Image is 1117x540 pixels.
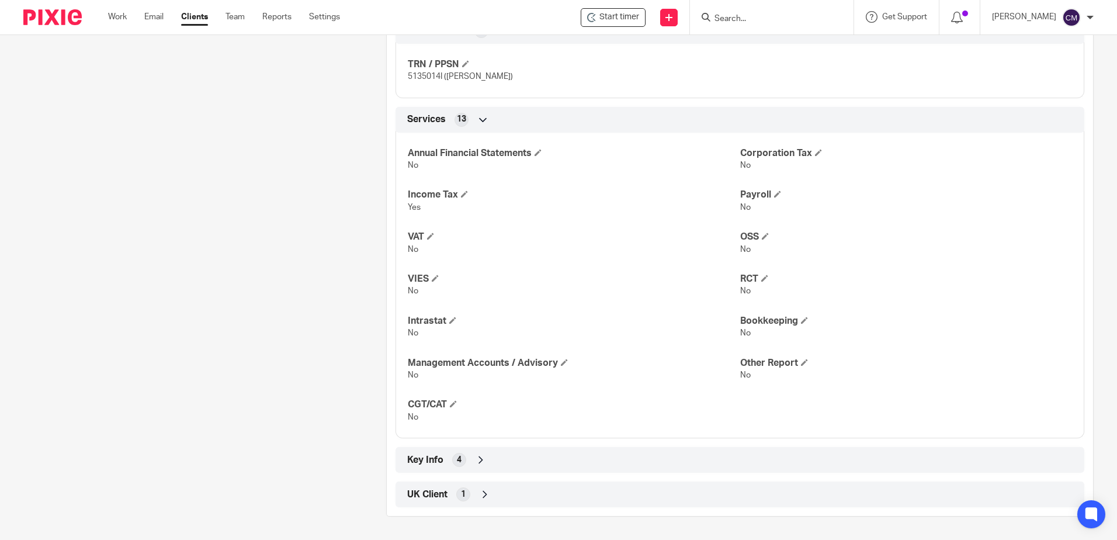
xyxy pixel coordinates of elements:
[882,13,927,21] span: Get Support
[181,11,208,23] a: Clients
[740,273,1072,285] h4: RCT
[262,11,292,23] a: Reports
[408,147,740,160] h4: Annual Financial Statements
[740,245,751,254] span: No
[408,399,740,411] h4: CGT/CAT
[408,189,740,201] h4: Income Tax
[407,454,443,466] span: Key Info
[407,489,448,501] span: UK Client
[740,357,1072,369] h4: Other Report
[581,8,646,27] div: Nigel Healy & Jean Dargan
[408,58,740,71] h4: TRN / PPSN
[226,11,245,23] a: Team
[740,315,1072,327] h4: Bookkeeping
[1062,8,1081,27] img: svg%3E
[407,113,446,126] span: Services
[713,14,818,25] input: Search
[108,11,127,23] a: Work
[461,489,466,500] span: 1
[408,72,513,81] span: 5135014I ([PERSON_NAME])
[740,203,751,212] span: No
[144,11,164,23] a: Email
[408,245,418,254] span: No
[408,371,418,379] span: No
[408,231,740,243] h4: VAT
[740,371,751,379] span: No
[457,113,466,125] span: 13
[23,9,82,25] img: Pixie
[740,189,1072,201] h4: Payroll
[408,413,418,421] span: No
[740,147,1072,160] h4: Corporation Tax
[457,454,462,466] span: 4
[408,357,740,369] h4: Management Accounts / Advisory
[408,161,418,169] span: No
[740,161,751,169] span: No
[408,315,740,327] h4: Intrastat
[740,287,751,295] span: No
[740,231,1072,243] h4: OSS
[309,11,340,23] a: Settings
[408,273,740,285] h4: VIES
[408,287,418,295] span: No
[408,329,418,337] span: No
[599,11,639,23] span: Start timer
[408,203,421,212] span: Yes
[740,329,751,337] span: No
[992,11,1056,23] p: [PERSON_NAME]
